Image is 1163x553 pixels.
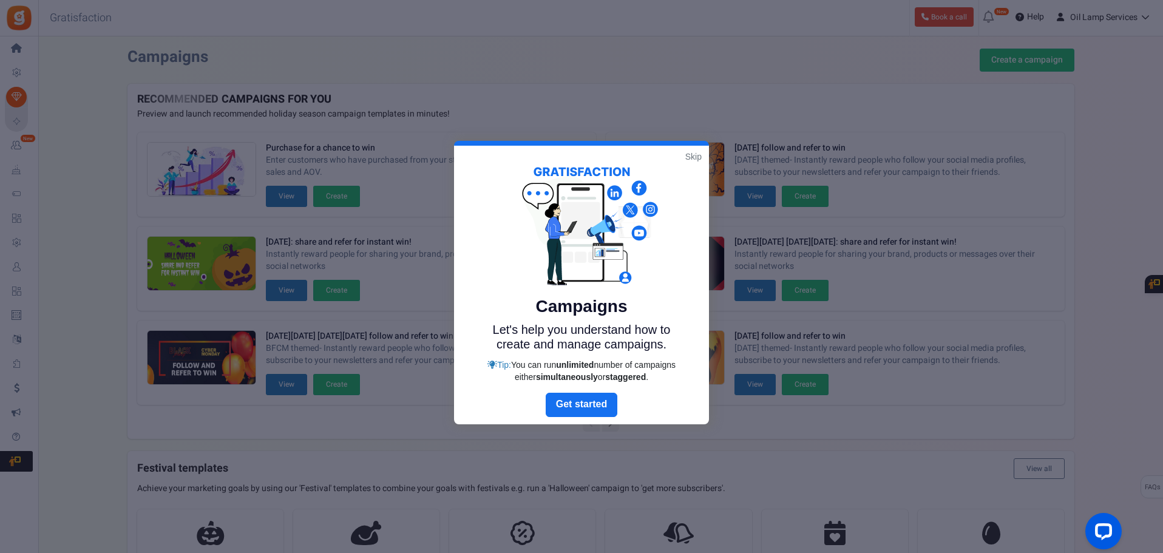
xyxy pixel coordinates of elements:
[481,359,682,383] div: Tip:
[556,360,594,370] strong: unlimited
[536,372,598,382] strong: simultaneously
[546,393,617,417] a: Next
[685,151,702,163] a: Skip
[605,372,646,382] strong: staggered
[511,360,676,382] span: You can run number of campaigns either or .
[481,297,682,316] h5: Campaigns
[481,322,682,351] p: Let's help you understand how to create and manage campaigns.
